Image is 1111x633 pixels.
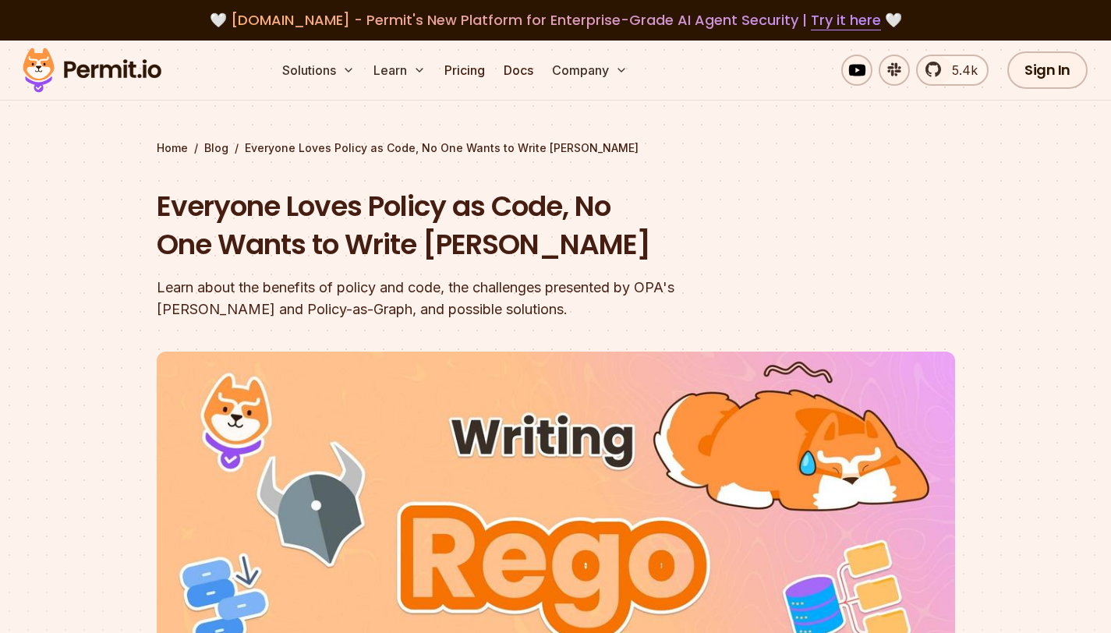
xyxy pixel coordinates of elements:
div: Learn about the benefits of policy and code, the challenges presented by OPA's [PERSON_NAME] and ... [157,277,755,320]
button: Learn [367,55,432,86]
img: Permit logo [16,44,168,97]
h1: Everyone Loves Policy as Code, No One Wants to Write [PERSON_NAME] [157,187,755,264]
span: 5.4k [943,61,978,80]
a: Try it here [811,10,881,30]
span: [DOMAIN_NAME] - Permit's New Platform for Enterprise-Grade AI Agent Security | [231,10,881,30]
a: Pricing [438,55,491,86]
button: Company [546,55,634,86]
a: 5.4k [916,55,989,86]
div: 🤍 🤍 [37,9,1074,31]
a: Blog [204,140,228,156]
a: Docs [497,55,540,86]
a: Sign In [1007,51,1088,89]
a: Home [157,140,188,156]
div: / / [157,140,955,156]
button: Solutions [276,55,361,86]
